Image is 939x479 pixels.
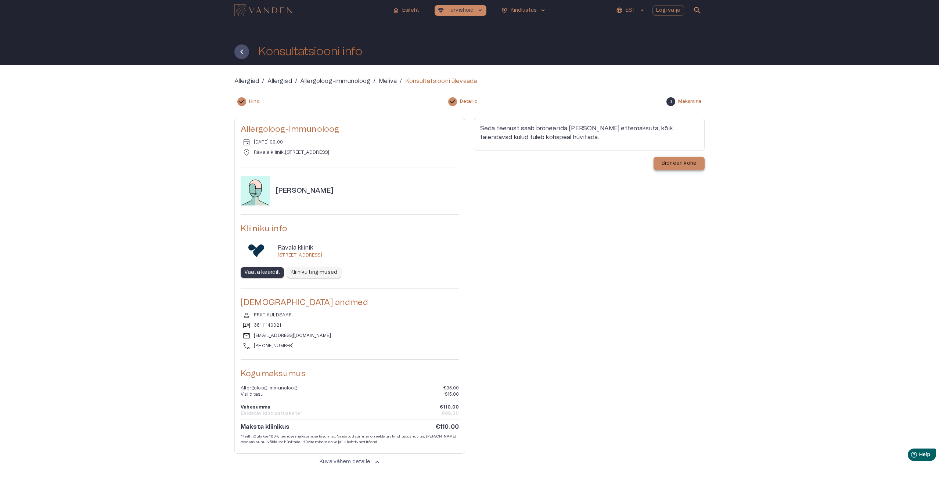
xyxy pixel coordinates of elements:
button: EST [615,5,646,16]
p: [DATE] 09:00 [254,139,283,145]
h5: [DEMOGRAPHIC_DATA] andmed [241,297,459,308]
p: Kuva vähem detaile [320,458,370,466]
button: Tagasi [234,44,249,59]
p: Vaata kaardilt [244,269,280,276]
h5: Allergoloog-immunoloog [241,124,459,135]
img: Vanden logo [234,4,292,16]
p: Kindlustus [511,7,537,14]
a: Meliva [379,77,397,86]
text: 3 [669,99,672,104]
p: Allergoloog-immunoloog [241,385,297,391]
span: keyboard_arrow_down [540,7,546,14]
p: Seda teenust saab broneerida [PERSON_NAME] ettemaksuta, kõik täiendavad kulud tuleb kohapeal hüvi... [480,124,698,142]
button: Kuva vähem detailekeyboard_arrow_up [234,455,465,469]
p: / [400,77,402,86]
span: Hind [249,98,260,105]
p: EST [626,7,636,14]
img: Rävala kliinik logo [248,243,265,258]
span: keyboard_arrow_down [477,7,483,14]
img: doctor [241,176,270,206]
p: *Teilt nõutakse 100% teenuse maksumuse tasumist. Näidatud summa on eeldatav kindlustushüvitis, [P... [241,434,459,444]
span: mail [242,331,251,340]
p: Logi välja [656,7,681,14]
span: event [242,138,251,146]
a: Allergiad [267,77,292,86]
h6: [PERSON_NAME] [276,186,333,196]
span: Maksmine [678,98,702,105]
span: Detailid [460,98,478,105]
p: Vahesumma [241,404,271,410]
button: health_and_safetyKindlustuskeyboard_arrow_down [498,5,550,16]
p: Esileht [402,7,419,14]
span: ecg_heart [438,7,444,14]
h6: €110.00 [435,423,459,431]
p: [STREET_ADDRESS] [278,252,322,258]
p: Konsultatsiooni ülevaade [405,77,478,86]
button: Logi välja [652,5,684,16]
p: €110.00 [440,404,459,410]
span: location_on [242,148,251,157]
p: Rävala kliinik [278,243,322,252]
p: [EMAIL_ADDRESS][DOMAIN_NAME] [254,333,331,339]
span: call [242,342,251,351]
p: / [373,77,375,86]
span: id_card [242,321,251,330]
p: Broneeri kohe [662,160,697,167]
button: ecg_heartTervishoidkeyboard_arrow_down [435,5,486,16]
p: [PHONE_NUMBER] [254,343,294,349]
a: Allergiad [234,77,259,86]
p: Tervishoid [447,7,474,14]
button: Kliiniku tingimused [287,267,341,278]
button: Broneeri kohe [654,157,705,170]
p: €15.00 [445,391,459,398]
h1: Konsultatsiooni info [258,45,362,58]
p: 38111140021 [254,322,281,329]
h6: Maksta kliinikus [241,423,289,431]
span: search [693,6,702,15]
iframe: Help widget launcher [882,446,939,466]
p: PRIIT KULDSAAR [254,312,292,318]
p: €88.00 [442,410,459,417]
h5: Kliiniku info [241,224,459,234]
button: open search modal [690,3,705,18]
button: Vaata kaardilt [241,267,284,278]
p: €95.00 [443,385,459,391]
p: Visiiditasu [241,391,263,398]
p: / [262,77,264,86]
button: homeEsileht [390,5,423,16]
h5: Kogumaksumus [241,369,459,379]
span: person [242,311,251,320]
span: health_and_safety [501,7,508,14]
span: home [393,7,399,14]
a: Navigate to homepage [234,5,387,15]
p: / [295,77,297,86]
p: Kliiniku tingimused [291,269,337,276]
a: Allergoloog-immunoloog [300,77,370,86]
span: keyboard_arrow_up [373,458,381,466]
p: Eeldatav kindlustuskate* [241,410,302,417]
p: Rävala kliinik , [STREET_ADDRESS] [254,149,329,156]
